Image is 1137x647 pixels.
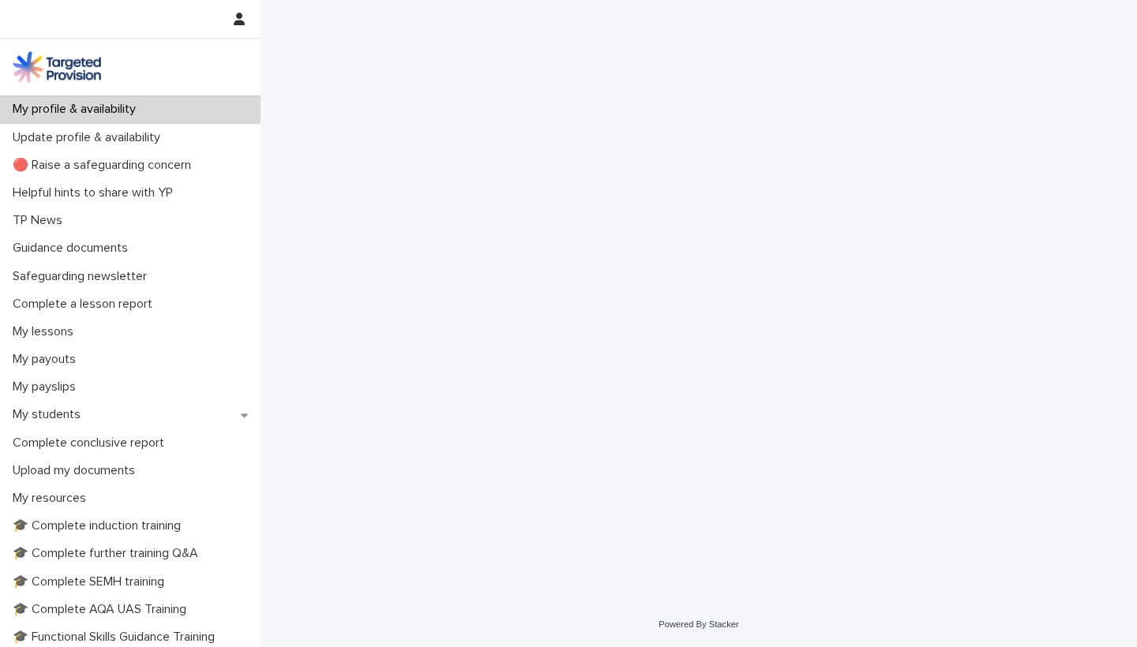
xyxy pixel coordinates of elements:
p: My lessons [6,324,86,339]
p: Upload my documents [6,463,148,478]
p: 🎓 Complete AQA UAS Training [6,602,199,617]
p: Update profile & availability [6,130,173,145]
p: My payouts [6,352,88,367]
p: My students [6,407,93,422]
p: 🎓 Complete SEMH training [6,574,177,589]
a: Powered By Stacker [659,619,738,629]
p: My resources [6,491,99,506]
p: 🎓 Complete induction training [6,518,193,533]
p: Complete a lesson report [6,297,165,312]
p: My profile & availability [6,102,148,117]
p: Guidance documents [6,241,141,256]
p: 🎓 Functional Skills Guidance Training [6,630,227,645]
p: 🔴 Raise a safeguarding concern [6,158,204,173]
img: M5nRWzHhSzIhMunXDL62 [13,51,101,83]
p: Helpful hints to share with YP [6,185,186,200]
p: Complete conclusive report [6,436,177,451]
p: Safeguarding newsletter [6,269,159,284]
p: 🎓 Complete further training Q&A [6,546,211,561]
p: TP News [6,213,75,228]
p: My payslips [6,380,88,395]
